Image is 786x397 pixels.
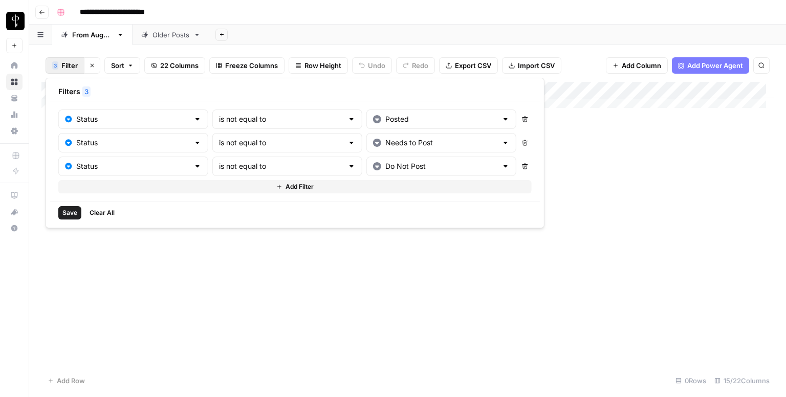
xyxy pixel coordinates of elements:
[62,208,77,217] span: Save
[76,138,189,148] input: Status
[76,161,189,171] input: Status
[57,376,85,386] span: Add Row
[304,60,341,71] span: Row Height
[412,60,428,71] span: Redo
[152,30,189,40] div: Older Posts
[385,138,497,148] input: Needs to Post
[6,57,23,74] a: Home
[50,82,540,101] div: Filters
[58,180,532,193] button: Add Filter
[518,60,555,71] span: Import CSV
[606,57,668,74] button: Add Column
[209,57,285,74] button: Freeze Columns
[225,60,278,71] span: Freeze Columns
[219,114,343,124] input: is not equal to
[133,25,209,45] a: Older Posts
[46,57,84,74] button: 3Filter
[687,60,743,71] span: Add Power Agent
[76,114,189,124] input: Status
[352,57,392,74] button: Undo
[52,25,133,45] a: From [DATE]
[90,208,115,217] span: Clear All
[6,220,23,236] button: Help + Support
[111,60,124,71] span: Sort
[82,86,91,97] div: 3
[289,57,348,74] button: Row Height
[6,204,23,220] button: What's new?
[672,57,749,74] button: Add Power Agent
[6,123,23,139] a: Settings
[84,86,89,97] span: 3
[502,57,561,74] button: Import CSV
[6,74,23,90] a: Browse
[52,61,58,70] div: 3
[160,60,199,71] span: 22 Columns
[710,372,774,389] div: 15/22 Columns
[385,114,497,124] input: Posted
[6,106,23,123] a: Usage
[6,8,23,34] button: Workspace: LP Production Workloads
[72,30,113,40] div: From [DATE]
[104,57,140,74] button: Sort
[6,90,23,106] a: Your Data
[455,60,491,71] span: Export CSV
[286,182,314,191] span: Add Filter
[219,138,343,148] input: is not equal to
[368,60,385,71] span: Undo
[7,204,22,219] div: What's new?
[622,60,661,71] span: Add Column
[144,57,205,74] button: 22 Columns
[385,161,497,171] input: Do Not Post
[58,206,81,219] button: Save
[396,57,435,74] button: Redo
[85,206,119,219] button: Clear All
[439,57,498,74] button: Export CSV
[54,61,57,70] span: 3
[6,12,25,30] img: LP Production Workloads Logo
[6,187,23,204] a: AirOps Academy
[671,372,710,389] div: 0 Rows
[61,60,78,71] span: Filter
[219,161,343,171] input: is not equal to
[46,78,544,228] div: 3Filter
[41,372,91,389] button: Add Row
